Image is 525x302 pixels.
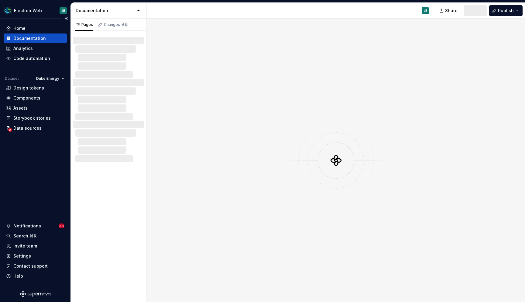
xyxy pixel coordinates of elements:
button: Duke Energy [33,74,67,83]
a: Design tokens [4,83,67,93]
div: Electron Web [14,8,42,14]
button: Search ⌘K [4,231,67,241]
div: Home [13,25,26,31]
div: Help [13,273,23,279]
a: Documentation [4,33,67,43]
button: Notifications38 [4,221,67,231]
span: Duke Energy [36,76,59,81]
div: Notifications [13,223,41,229]
div: Invite team [13,243,37,249]
button: Publish [489,5,523,16]
div: Design tokens [13,85,44,91]
div: Search ⌘K [13,233,36,239]
button: Share [436,5,462,16]
div: Dataset [5,76,19,81]
a: Invite team [4,241,67,251]
span: Share [445,8,458,14]
a: Analytics [4,44,67,53]
button: Contact support [4,261,67,271]
span: 66 [121,22,128,27]
button: Help [4,271,67,281]
div: Documentation [13,35,46,41]
div: Settings [13,253,31,259]
button: Electron WebJB [1,4,69,17]
button: Collapse sidebar [62,14,70,23]
a: Assets [4,103,67,113]
a: Components [4,93,67,103]
div: Pages [75,22,93,27]
div: JB [424,8,427,13]
div: Analytics [13,45,33,51]
div: Data sources [13,125,42,131]
a: Home [4,23,67,33]
svg: Supernova Logo [20,291,50,297]
div: Code automation [13,55,50,61]
a: Storybook stories [4,113,67,123]
div: Contact support [13,263,48,269]
img: f6f21888-ac52-4431-a6ea-009a12e2bf23.png [4,7,12,14]
div: Storybook stories [13,115,51,121]
div: Components [13,95,40,101]
a: Data sources [4,123,67,133]
span: Publish [498,8,514,14]
a: Code automation [4,54,67,63]
div: Documentation [76,8,133,14]
div: JB [61,8,65,13]
div: Assets [13,105,28,111]
div: Changes [104,22,128,27]
span: 38 [59,223,64,228]
a: Settings [4,251,67,261]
